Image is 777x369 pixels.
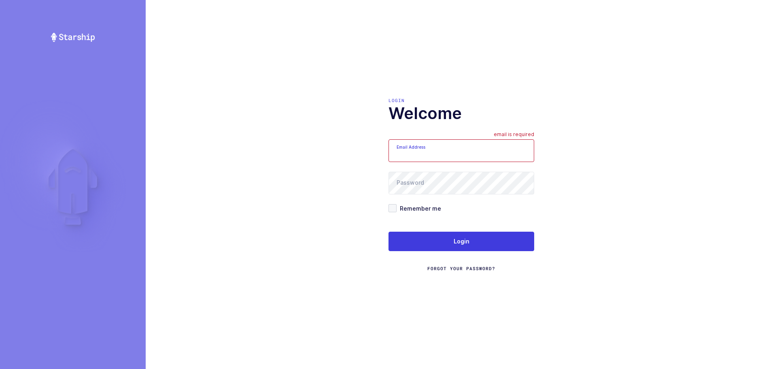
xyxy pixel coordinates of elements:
button: Login [388,232,534,251]
span: Login [454,237,469,245]
input: Email Address [388,139,534,162]
div: Login [388,97,534,104]
a: Forgot Your Password? [427,265,495,272]
h1: Welcome [388,104,534,123]
input: Password [388,172,534,194]
img: Starship [50,32,96,42]
span: Remember me [397,205,441,212]
div: email is required [494,131,534,139]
